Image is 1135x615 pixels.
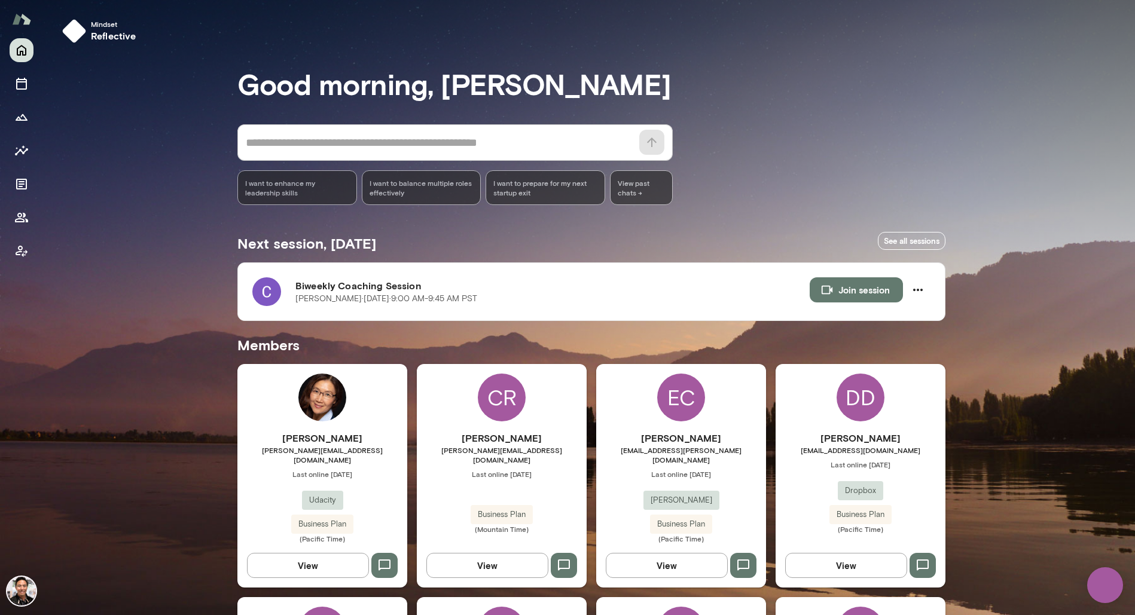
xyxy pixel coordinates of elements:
[606,553,728,578] button: View
[10,105,33,129] button: Growth Plan
[237,234,376,253] h5: Next session, [DATE]
[295,279,810,293] h6: Biweekly Coaching Session
[237,469,407,479] span: Last online [DATE]
[596,469,766,479] span: Last online [DATE]
[237,445,407,464] span: [PERSON_NAME][EMAIL_ADDRESS][DOMAIN_NAME]
[838,485,883,497] span: Dropbox
[237,534,407,543] span: (Pacific Time)
[62,19,86,43] img: mindset
[610,170,673,205] span: View past chats ->
[302,494,343,506] span: Udacity
[237,335,945,354] h5: Members
[298,374,346,421] img: Vicky Xiao
[245,178,349,197] span: I want to enhance my leadership skills
[237,170,357,205] div: I want to enhance my leadership skills
[295,293,477,305] p: [PERSON_NAME] · [DATE] · 9:00 AM-9:45 AM PST
[10,72,33,96] button: Sessions
[237,67,945,100] h3: Good morning, [PERSON_NAME]
[10,206,33,230] button: Members
[10,139,33,163] button: Insights
[362,170,481,205] div: I want to balance multiple roles effectively
[776,445,945,455] span: [EMAIL_ADDRESS][DOMAIN_NAME]
[878,232,945,250] a: See all sessions
[426,553,548,578] button: View
[471,509,533,521] span: Business Plan
[650,518,712,530] span: Business Plan
[776,524,945,534] span: (Pacific Time)
[810,277,903,302] button: Join session
[417,445,587,464] span: [PERSON_NAME][EMAIL_ADDRESS][DOMAIN_NAME]
[785,553,907,578] button: View
[12,8,31,30] img: Mento
[10,172,33,196] button: Documents
[417,469,587,479] span: Last online [DATE]
[486,170,605,205] div: I want to prepare for my next startup exit
[478,374,526,421] div: CR
[596,431,766,445] h6: [PERSON_NAME]
[829,509,892,521] span: Business Plan
[657,374,705,421] div: EC
[596,534,766,543] span: (Pacific Time)
[247,553,369,578] button: View
[776,431,945,445] h6: [PERSON_NAME]
[291,518,353,530] span: Business Plan
[417,431,587,445] h6: [PERSON_NAME]
[837,374,884,421] div: DD
[10,239,33,263] button: Client app
[91,29,136,43] h6: reflective
[493,178,597,197] span: I want to prepare for my next startup exit
[91,19,136,29] span: Mindset
[596,445,766,464] span: [EMAIL_ADDRESS][PERSON_NAME][DOMAIN_NAME]
[643,494,719,506] span: [PERSON_NAME]
[10,38,33,62] button: Home
[237,431,407,445] h6: [PERSON_NAME]
[776,460,945,469] span: Last online [DATE]
[7,577,36,605] img: Albert Villarde
[57,14,146,48] button: Mindsetreflective
[370,178,474,197] span: I want to balance multiple roles effectively
[417,524,587,534] span: (Mountain Time)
